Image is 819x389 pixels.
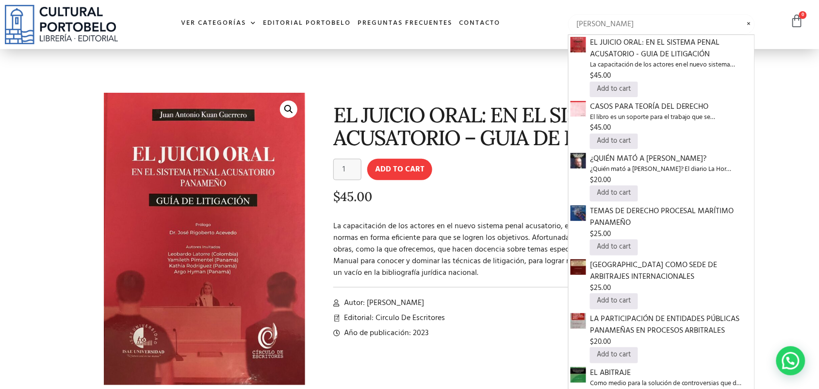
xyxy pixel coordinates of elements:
bdi: 45.00 [590,70,611,82]
a: LA PARTICIPACIÓN DE ENTIDADES PÚBLICAS PANAMEÑAS EN PROCESOS ARBITRALES [571,315,586,327]
a: Add to cart: “CASOS PARA TEORÍA DEL DERECHO” [590,134,638,149]
input: Búsqueda [568,14,755,34]
span: Como medio para la solución de controversias que d… [590,379,753,389]
a: Ver Categorías [178,13,260,34]
span: La capacitación de los actores en el nuevo sistema… [590,60,753,70]
bdi: 25.00 [590,228,611,240]
a: Add to cart: “LA PARTICIPACIÓN DE ENTIDADES PÚBLICAS PANAMEÑAS EN PROCESOS ARBITRALES” [590,347,638,363]
span: Limpiar [743,18,755,19]
span: Autor: [PERSON_NAME] [342,297,425,309]
span: $ [590,70,594,82]
span: $ [590,122,594,134]
a: 0 [790,14,804,28]
a: Add to cart: “TEMAS DE DERECHO PROCESAL MARÍTIMO PANAMEÑO” [590,239,638,255]
a: [GEOGRAPHIC_DATA] COMO SEDE DE ARBITRAJES INTERNACIONALES$25.00 [590,259,753,294]
img: PORTADA ARMADA COCHEZ_page-0001 [571,153,586,169]
bdi: 20.00 [590,174,611,186]
a: EL JUICIO ORAL: EN EL SISTEMA PENAL ACUSATORIO - GUIA DE LITIGACIÓN [571,38,586,51]
span: $ [590,174,594,186]
div: WhatsApp contact [776,346,805,375]
a: Add to cart: “EL JUICIO ORAL: EN EL SISTEMA PENAL ACUSATORIO - GUIA DE LITIGACIÓN” [590,82,638,97]
span: ¿Quién mató a [PERSON_NAME]? El diario La Hor… [590,165,753,174]
span: $ [333,188,340,204]
button: Add to cart [367,159,432,180]
a: Preguntas frecuentes [354,13,456,34]
img: img20230601_09242545 [571,367,586,383]
input: Product quantity [333,159,361,180]
span: LA PARTICIPACIÓN DE ENTIDADES PÚBLICAS PANAMEÑAS EN PROCESOS ARBITRALES [590,313,753,337]
span: $ [590,336,594,348]
bdi: 45.00 [590,122,611,134]
span: EL JUICIO ORAL: EN EL SISTEMA PENAL ACUSATORIO - GUIA DE LITIGACIÓN [590,37,753,60]
bdi: 20.00 [590,336,611,348]
span: $ [590,282,594,294]
bdi: 45.00 [333,188,372,204]
a: Add to cart: “¿QUIÉN MATÓ A JOSÉ RAMÓN GUIZADO?” [590,186,638,201]
span: EL ABITRAJE [590,367,753,379]
a: TEMAS DE DERECHO PROCESAL MARÍTIMO PANAMEÑO$25.00 [590,205,753,240]
span: Editorial: Circulo De Escritores [342,312,445,324]
a: Contacto [456,13,504,34]
a: Add to cart: “PANAMÁ COMO SEDE DE ARBITRAJES INTERNACIONALES” [590,293,638,309]
p: La capacitación de los actores en el nuevo sistema penal acusatorio, es puntal para la aplicación... [333,220,712,279]
span: [GEOGRAPHIC_DATA] COMO SEDE DE ARBITRAJES INTERNACIONALES [590,259,753,283]
img: img20230825_10380400 [571,259,586,275]
span: ¿QUIÉN MATÓ A [PERSON_NAME]? [590,153,753,165]
bdi: 25.00 [590,282,611,294]
a: Editorial Portobelo [260,13,354,34]
h1: EL JUICIO ORAL: EN EL SISTEMA PENAL ACUSATORIO – GUIA DE LITIGACIÓN [333,103,712,150]
span: $ [590,228,594,240]
img: 978-84-313-3869-5 [571,101,586,117]
a: 🔍 [280,101,297,118]
a: LA PARTICIPACIÓN DE ENTIDADES PÚBLICAS PANAMEÑAS EN PROCESOS ARBITRALES$20.00 [590,313,753,348]
a: PANAMÁ COMO SEDE DE ARBITRAJES INTERNACIONALES [571,261,586,273]
img: img20230912_11022832 [571,205,586,221]
a: ¿QUIÉN MATÓ A JOSÉ RAMÓN GUIZADO? [571,154,586,167]
a: CASOS PARA TEORÍA DEL DERECHOEl libro es un soporte para el trabajo que se…$45.00 [590,101,753,134]
a: TEMAS DE DERECHO PROCESAL MARÍTIMO PANAMEÑO [571,207,586,220]
span: TEMAS DE DERECHO PROCESAL MARÍTIMO PANAMEÑO [590,205,753,229]
img: WhatsApp Image 2024-11-15 at 10.44.06 AM [571,37,586,52]
a: EL JUICIO ORAL: EN EL SISTEMA PENAL ACUSATORIO - GUIA DE LITIGACIÓNLa capacitación de los actores... [590,37,753,81]
span: Año de publicación: 2023 [342,327,429,339]
a: ¿QUIÉN MATÓ A [PERSON_NAME]?¿Quién mató a [PERSON_NAME]? El diario La Hor…$20.00 [590,153,753,186]
a: EL ABITRAJE [571,369,586,381]
span: CASOS PARA TEORÍA DEL DERECHO [590,101,753,113]
span: 0 [799,11,807,19]
span: El libro es un soporte para el trabajo que se… [590,113,753,122]
img: img20230601_09275591 [571,313,586,329]
a: CASOS PARA TEORÍA DEL DERECHO [571,102,586,115]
